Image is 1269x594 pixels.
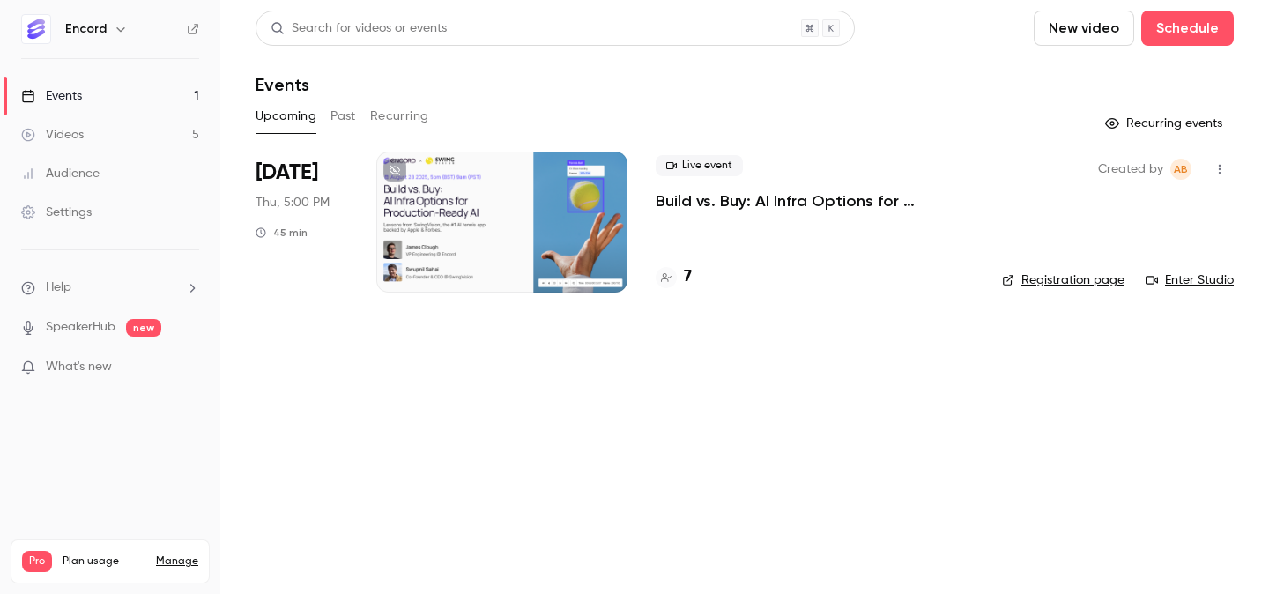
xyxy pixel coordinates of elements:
[46,358,112,376] span: What's new
[22,551,52,572] span: Pro
[330,102,356,130] button: Past
[178,360,199,375] iframe: Noticeable Trigger
[1146,271,1234,289] a: Enter Studio
[65,20,107,38] h6: Encord
[684,265,692,289] h4: 7
[21,278,199,297] li: help-dropdown-opener
[656,265,692,289] a: 7
[256,226,308,240] div: 45 min
[46,278,71,297] span: Help
[156,554,198,568] a: Manage
[1098,159,1163,180] span: Created by
[1170,159,1191,180] span: Annabel Benjamin
[22,15,50,43] img: Encord
[21,126,84,144] div: Videos
[1141,11,1234,46] button: Schedule
[1034,11,1134,46] button: New video
[126,319,161,337] span: new
[256,194,330,212] span: Thu, 5:00 PM
[46,318,115,337] a: SpeakerHub
[63,554,145,568] span: Plan usage
[256,102,316,130] button: Upcoming
[271,19,447,38] div: Search for videos or events
[1002,271,1124,289] a: Registration page
[1174,159,1188,180] span: AB
[21,204,92,221] div: Settings
[1097,109,1234,137] button: Recurring events
[21,87,82,105] div: Events
[256,152,348,293] div: Aug 28 Thu, 5:00 PM (Europe/London)
[256,74,309,95] h1: Events
[656,190,974,212] a: Build vs. Buy: AI Infra Options for Production-Ready AI
[256,159,318,187] span: [DATE]
[370,102,429,130] button: Recurring
[656,155,743,176] span: Live event
[21,165,100,182] div: Audience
